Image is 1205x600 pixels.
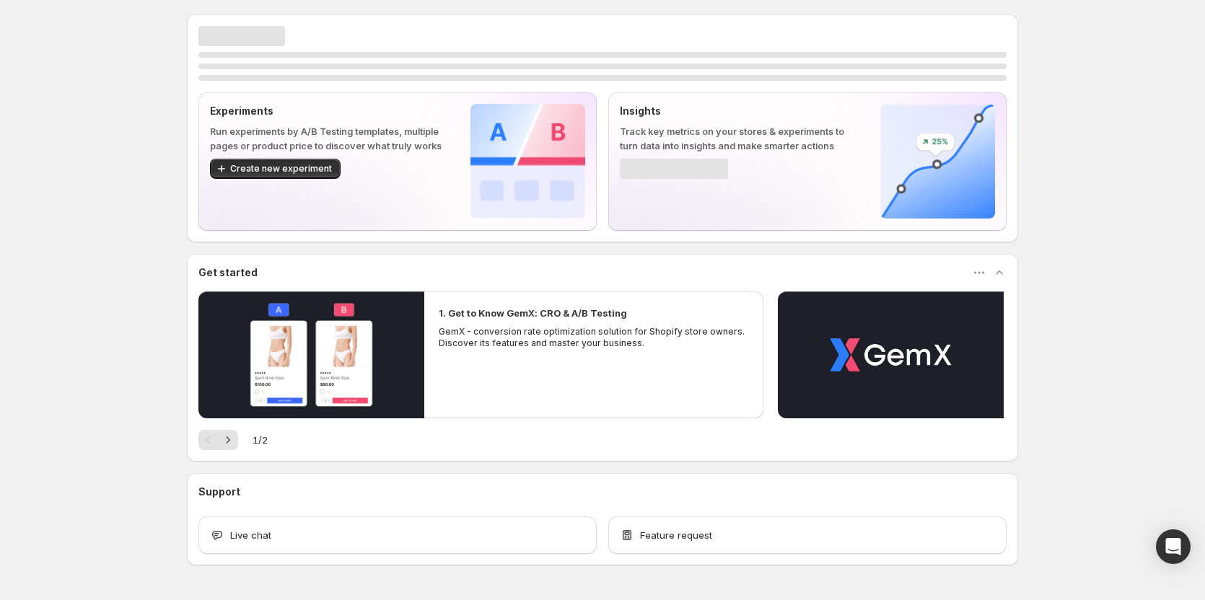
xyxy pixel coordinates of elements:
button: Play video [198,291,424,418]
h3: Get started [198,265,258,280]
button: Next [218,430,238,450]
h2: 1. Get to Know GemX: CRO & A/B Testing [439,306,627,320]
img: Experiments [470,104,585,219]
nav: Pagination [198,430,238,450]
span: Feature request [640,528,712,542]
button: Create new experiment [210,159,341,179]
h3: Support [198,485,240,499]
p: GemX - conversion rate optimization solution for Shopify store owners. Discover its features and ... [439,326,749,349]
button: Play video [778,291,1004,418]
div: Open Intercom Messenger [1156,529,1191,564]
p: Run experiments by A/B Testing templates, multiple pages or product price to discover what truly ... [210,124,447,153]
p: Insights [620,104,857,118]
span: 1 / 2 [253,433,268,447]
span: Create new experiment [230,163,332,175]
p: Track key metrics on your stores & experiments to turn data into insights and make smarter actions [620,124,857,153]
span: Live chat [230,528,271,542]
p: Experiments [210,104,447,118]
img: Insights [880,104,995,219]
